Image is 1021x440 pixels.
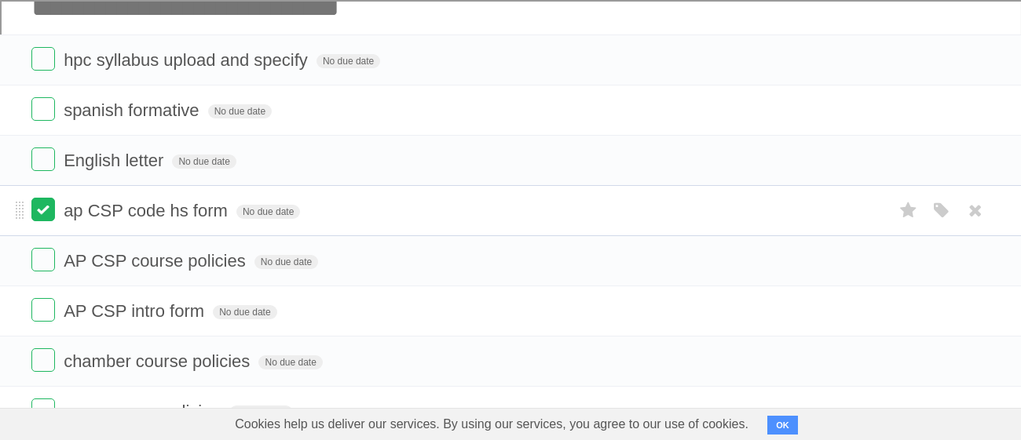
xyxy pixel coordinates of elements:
[213,305,276,319] span: No due date
[6,64,1015,78] div: Move To ...
[6,50,1015,64] div: Sort New > Old
[6,107,1015,121] div: Sign out
[31,198,55,221] label: Done
[64,201,232,220] span: ap CSP code hs form
[236,205,300,219] span: No due date
[6,78,1015,93] div: Delete
[31,47,55,71] label: Done
[64,301,208,321] span: AP CSP intro form
[172,155,236,169] span: No due date
[64,50,312,70] span: hpc syllabus upload and specify
[31,398,55,422] label: Done
[208,104,272,118] span: No due date
[219,409,764,440] span: Cookies help us deliver our services. By using our services, you agree to our use of cookies.
[894,198,924,224] label: Star task
[31,248,55,271] label: Done
[317,54,380,68] span: No due date
[64,402,224,421] span: apes course policies
[64,251,250,271] span: AP CSP course policies
[31,298,55,322] label: Done
[31,97,55,121] label: Done
[64,151,167,170] span: English letter
[254,255,318,269] span: No due date
[64,100,203,120] span: spanish formative
[6,93,1015,107] div: Options
[31,147,55,171] label: Done
[258,355,322,369] span: No due date
[6,6,328,20] div: Home
[767,416,798,435] button: OK
[6,36,1015,50] div: Sort A > Z
[31,348,55,372] label: Done
[64,351,254,371] span: chamber course policies
[229,405,293,420] span: No due date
